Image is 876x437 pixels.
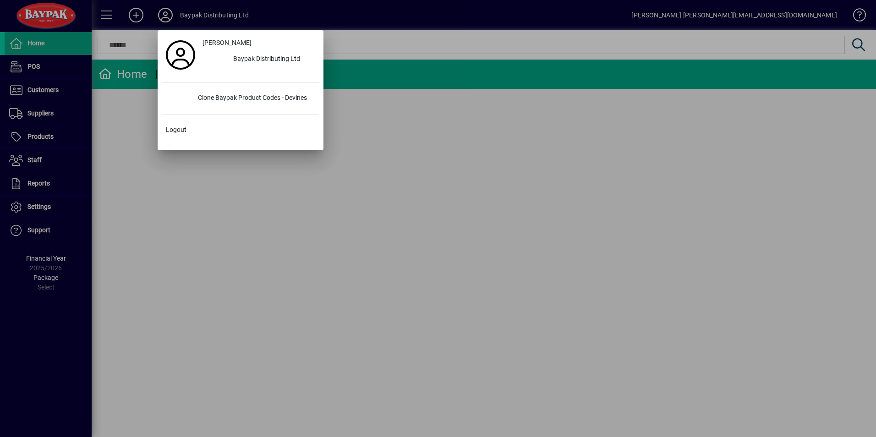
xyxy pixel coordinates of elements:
[162,47,199,63] a: Profile
[199,51,319,68] button: Baypak Distributing Ltd
[191,90,319,107] div: Clone Baypak Product Codes - Devines
[199,35,319,51] a: [PERSON_NAME]
[226,51,319,68] div: Baypak Distributing Ltd
[203,38,252,48] span: [PERSON_NAME]
[162,122,319,138] button: Logout
[162,90,319,107] button: Clone Baypak Product Codes - Devines
[166,125,186,135] span: Logout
